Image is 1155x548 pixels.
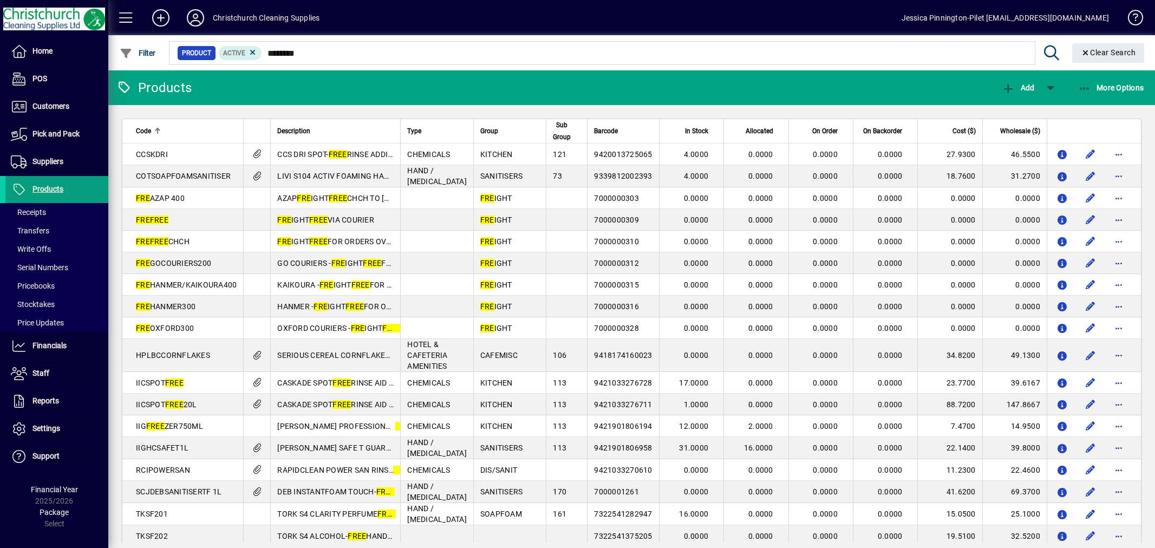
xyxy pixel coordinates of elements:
span: 0.0000 [878,172,903,180]
td: 0.0000 [982,231,1047,252]
span: Product [182,48,211,58]
a: Home [5,38,108,65]
span: 73 [553,172,562,180]
em: FREE [395,422,414,430]
span: 0.0000 [748,216,773,224]
span: 0.0000 [813,150,838,159]
span: 0.0000 [813,259,838,268]
span: 0.0000 [813,400,838,409]
span: 0.0000 [684,324,709,332]
em: FREE [345,302,364,311]
button: Edit [1082,190,1099,207]
span: 7000000316 [594,302,639,311]
td: 46.5500 [982,143,1047,165]
span: 0.0000 [878,400,903,409]
button: Edit [1082,319,1099,337]
em: FREE [309,216,328,224]
span: Customers [32,102,69,110]
span: IGHT [480,324,512,332]
button: More options [1110,146,1127,163]
em: FREE [309,237,328,246]
button: Edit [1082,461,1099,479]
button: More options [1110,255,1127,272]
td: 27.9300 [917,143,982,165]
span: IGHT [480,216,512,224]
button: More options [1110,374,1127,392]
span: Allocated [746,125,773,137]
td: 0.0000 [917,317,982,339]
span: Home [32,47,53,55]
span: Price Updates [11,318,64,327]
span: Barcode [594,125,618,137]
span: 0.0000 [684,194,709,203]
em: FRE [480,280,494,289]
span: 9421901806194 [594,422,652,430]
span: Suppliers [32,157,63,166]
span: 0.0000 [748,259,773,268]
a: POS [5,66,108,93]
span: 113 [553,422,566,430]
button: Edit [1082,276,1099,293]
span: 9420013725065 [594,150,652,159]
button: More options [1110,417,1127,435]
span: OXFORD COURIERS - IGHT FOR ORDERS OVER $300 PLUS GST [277,324,525,332]
span: Reports [32,396,59,405]
span: 0.0000 [878,324,903,332]
span: HANMER/KAIKOURA400 [136,280,237,289]
span: 1.0000 [684,400,709,409]
span: Group [480,125,498,137]
span: LIVI S104 ACTIV FOAMING HAND SANITISER 1L (ALCOHOL- ) [277,172,508,180]
span: Support [32,452,60,460]
button: More options [1110,483,1127,500]
span: CHCH [136,237,190,246]
span: KITCHEN [480,150,513,159]
span: 0.0000 [748,351,773,360]
span: CHEMICALS [407,379,450,387]
span: CAFEMISC [480,351,518,360]
a: Serial Numbers [5,258,108,277]
em: FRE [480,259,494,268]
span: 0.0000 [684,302,709,311]
span: 0.0000 [684,351,709,360]
button: More options [1110,233,1127,250]
em: FREE [332,379,351,387]
span: 7000000303 [594,194,639,203]
button: More options [1110,276,1127,293]
button: Edit [1082,233,1099,250]
span: COTSOAPFOAMSANITISER [136,172,231,180]
button: Edit [1082,483,1099,500]
td: 34.8200 [917,339,982,372]
span: IGHT [480,194,512,203]
button: More options [1110,527,1127,545]
span: AZAP 400 [136,194,185,203]
span: 0.0000 [748,237,773,246]
span: 7000000315 [594,280,639,289]
span: 0.0000 [748,302,773,311]
a: Pricebooks [5,277,108,295]
button: More options [1110,461,1127,479]
span: 7000000309 [594,216,639,224]
span: 106 [553,351,566,360]
span: CCS DRI SPOT- RINSE ADDITIVE 5L [277,150,415,159]
div: Sub Group [553,119,580,143]
span: IGHT FOR ORDERS OVER $200 PLUS GST IN THE [GEOGRAPHIC_DATA] AREA [277,237,577,246]
span: 0.0000 [684,216,709,224]
em: FREE [332,400,351,409]
span: 0.0000 [878,280,903,289]
div: Allocated [730,125,783,137]
span: Receipts [11,208,46,217]
span: HANMER300 [136,302,195,311]
span: 0.0000 [684,237,709,246]
span: 0.0000 [813,280,838,289]
a: Financials [5,332,108,360]
span: 0.0000 [748,150,773,159]
span: 17.0000 [679,379,708,387]
td: 0.0000 [982,187,1047,209]
span: Stocktakes [11,300,55,309]
span: CASKADE SPOT RINSE AID 20L [277,400,402,409]
button: More options [1110,319,1127,337]
span: 0.0000 [813,172,838,180]
span: HPLBCCORNFLAKES [136,351,210,360]
span: HAND / [MEDICAL_DATA] [407,438,467,458]
td: 18.7600 [917,165,982,187]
